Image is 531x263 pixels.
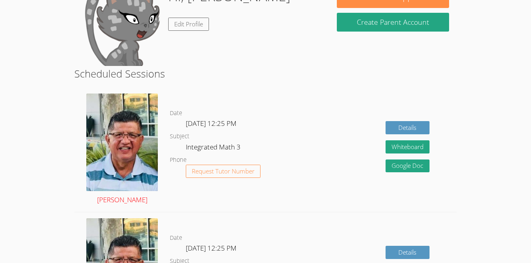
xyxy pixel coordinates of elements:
[170,155,187,165] dt: Phone
[186,165,261,178] button: Request Tutor Number
[186,141,242,155] dd: Integrated Math 3
[386,140,430,153] button: Whiteboard
[386,159,430,173] a: Google Doc
[386,246,430,259] a: Details
[192,168,255,174] span: Request Tutor Number
[337,13,449,32] button: Create Parent Account
[86,94,158,191] img: avatar.png
[386,121,430,134] a: Details
[170,131,189,141] dt: Subject
[74,66,457,81] h2: Scheduled Sessions
[186,119,237,128] span: [DATE] 12:25 PM
[170,233,182,243] dt: Date
[170,108,182,118] dt: Date
[168,18,209,31] a: Edit Profile
[86,94,158,206] a: [PERSON_NAME]
[186,243,237,253] span: [DATE] 12:25 PM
